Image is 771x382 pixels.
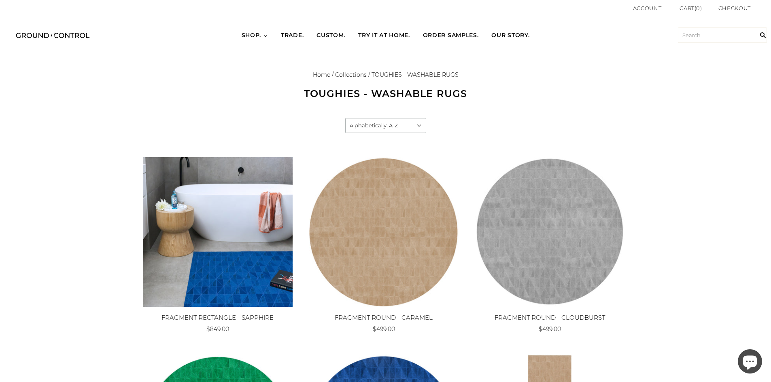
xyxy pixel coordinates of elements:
span: 0 [696,5,700,11]
a: TRADE. [274,24,310,47]
input: Search [678,27,767,43]
span: $499.00 [373,325,395,333]
a: SHOP. [235,24,275,47]
inbox-online-store-chat: Shopify online store chat [735,349,765,376]
span: ORDER SAMPLES. [423,32,479,40]
a: Account [633,5,662,11]
a: OUR STORY. [485,24,536,47]
h1: TOUGHIES - WASHABLE RUGS [264,88,507,100]
span: TRADE. [281,32,304,40]
a: Home [313,71,330,78]
span: TRY IT AT HOME. [358,32,410,40]
span: / [368,71,370,78]
span: TOUGHIES - WASHABLE RUGS [372,71,459,78]
span: SHOP. [242,32,261,40]
a: TRY IT AT HOME. [352,24,416,47]
span: CUSTOM. [316,32,345,40]
a: Collections [335,71,367,78]
span: $849.00 [206,325,229,333]
span: Cart [680,5,695,11]
a: Cart(0) [680,4,702,13]
a: ORDER SAMPLES. [416,24,485,47]
a: CUSTOM. [310,24,352,47]
input: Search [755,17,771,54]
a: FRAGMENT ROUND - CLOUDBURST [495,314,605,321]
span: OUR STORY. [491,32,529,40]
a: FRAGMENT ROUND - CARAMEL [335,314,433,321]
a: FRAGMENT RECTANGLE - SAPPHIRE [161,314,274,321]
span: / [332,71,333,78]
span: $499.00 [539,325,561,333]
